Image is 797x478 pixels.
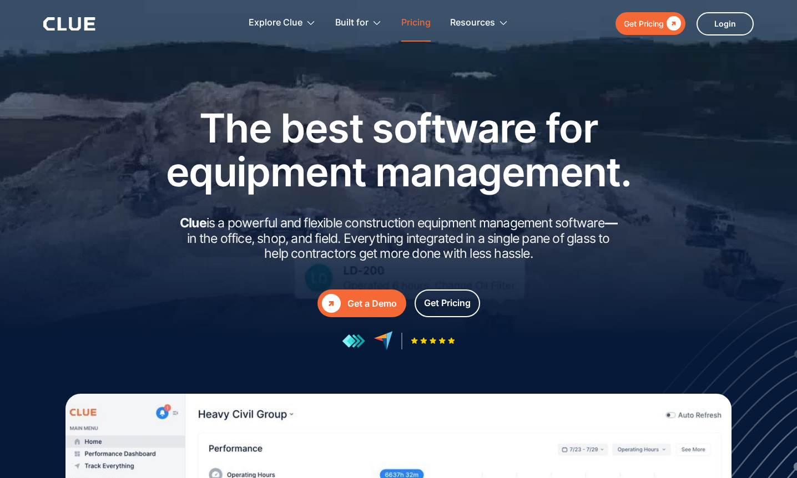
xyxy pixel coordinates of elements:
[335,6,369,40] div: Built for
[450,6,495,40] div: Resources
[616,12,685,35] a: Get Pricing
[342,334,365,348] img: reviews at getapp
[597,323,797,478] iframe: Chat Widget
[697,12,754,35] a: Login
[249,6,302,40] div: Explore Clue
[335,6,382,40] div: Built for
[411,337,455,344] img: Five-star rating icon
[249,6,316,40] div: Explore Clue
[664,17,681,30] div: 
[176,216,621,262] h2: is a powerful and flexible construction equipment management software in the office, shop, and fi...
[624,17,664,30] div: Get Pricing
[347,297,397,311] div: Get a Demo
[322,294,341,313] div: 
[424,296,471,310] div: Get Pricing
[317,289,406,317] a: Get a Demo
[401,6,431,40] a: Pricing
[450,6,508,40] div: Resources
[605,215,617,231] strong: —
[374,331,393,350] img: reviews at capterra
[149,106,648,194] h1: The best software for equipment management.
[180,215,206,231] strong: Clue
[415,289,480,317] a: Get Pricing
